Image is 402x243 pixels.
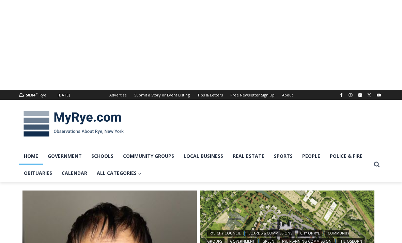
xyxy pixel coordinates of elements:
[43,148,87,165] a: Government
[325,148,367,165] a: Police & Fire
[356,91,364,99] a: Linkedin
[57,165,92,182] a: Calendar
[106,90,297,100] nav: Secondary Navigation
[371,158,383,171] button: View Search Form
[227,90,278,100] a: Free Newsletter Sign Up
[130,90,194,100] a: Submit a Story or Event Listing
[278,90,297,100] a: About
[26,92,35,97] span: 58.84
[36,91,38,95] span: F
[194,90,227,100] a: Tips & Letters
[269,148,297,165] a: Sports
[297,148,325,165] a: People
[40,92,46,98] div: Rye
[106,90,130,100] a: Advertise
[246,230,295,237] a: Boards & Commissions
[19,106,128,141] img: MyRye.com
[19,148,371,182] nav: Primary Navigation
[346,91,355,99] a: Instagram
[92,165,146,182] a: All Categories
[375,91,383,99] a: YouTube
[207,230,243,237] a: Rye City Council
[228,148,269,165] a: Real Estate
[19,165,57,182] a: Obituaries
[87,148,118,165] a: Schools
[19,148,43,165] a: Home
[97,169,141,177] span: All Categories
[365,91,373,99] a: X
[179,148,228,165] a: Local Business
[58,92,70,98] div: [DATE]
[337,91,345,99] a: Facebook
[298,230,322,237] a: City of Rye
[118,148,179,165] a: Community Groups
